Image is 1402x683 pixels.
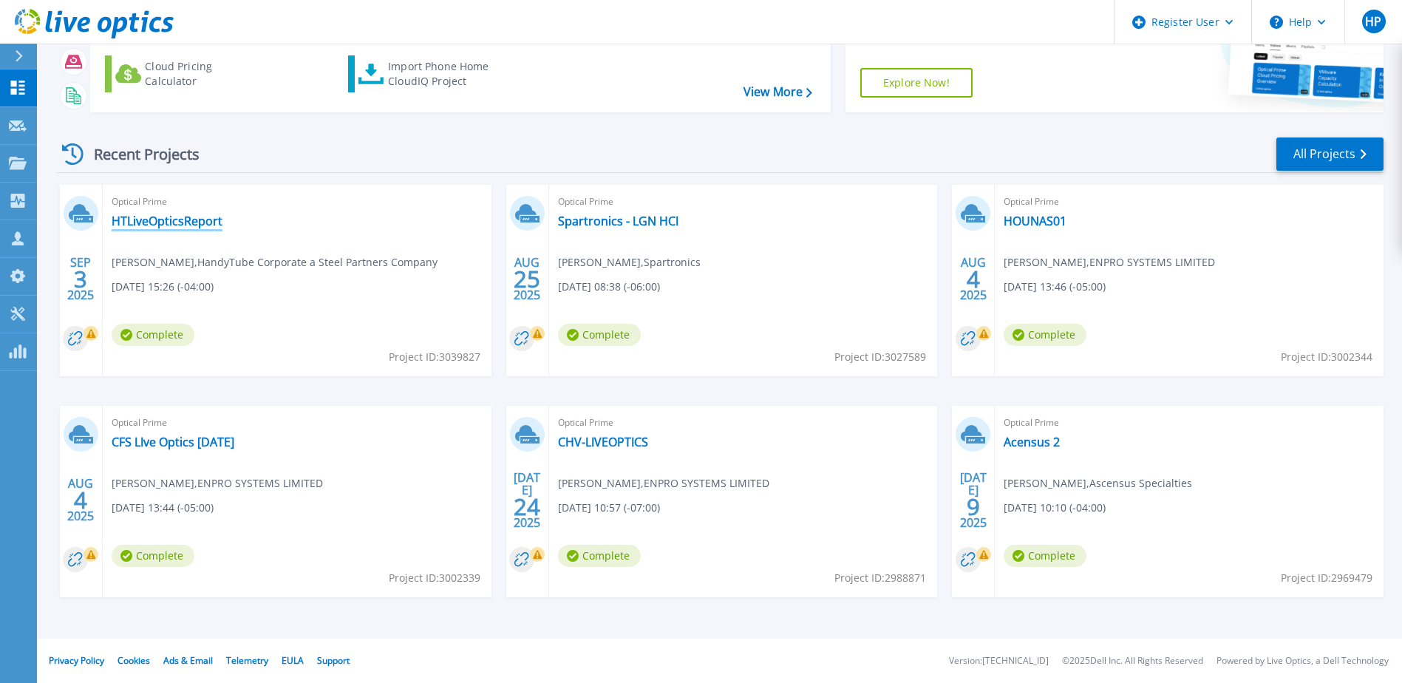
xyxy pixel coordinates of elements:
[112,545,194,567] span: Complete
[112,500,214,516] span: [DATE] 13:44 (-05:00)
[558,214,678,228] a: Spartronics - LGN HCI
[388,59,503,89] div: Import Phone Home CloudIQ Project
[949,656,1049,666] li: Version: [TECHNICAL_ID]
[282,654,304,667] a: EULA
[959,473,987,527] div: [DATE] 2025
[1004,435,1060,449] a: Acensus 2
[834,570,926,586] span: Project ID: 2988871
[860,68,973,98] a: Explore Now!
[118,654,150,667] a: Cookies
[317,654,350,667] a: Support
[112,435,234,449] a: CFS LIve Optics [DATE]
[743,85,812,99] a: View More
[1281,570,1372,586] span: Project ID: 2969479
[1365,16,1381,27] span: HP
[514,500,540,513] span: 24
[558,475,769,492] span: [PERSON_NAME] , ENPRO SYSTEMS LIMITED
[1004,279,1106,295] span: [DATE] 13:46 (-05:00)
[514,273,540,285] span: 25
[558,500,660,516] span: [DATE] 10:57 (-07:00)
[1062,656,1203,666] li: © 2025 Dell Inc. All Rights Reserved
[57,136,220,172] div: Recent Projects
[967,500,980,513] span: 9
[1004,475,1192,492] span: [PERSON_NAME] , Ascensus Specialties
[112,194,483,210] span: Optical Prime
[1004,214,1066,228] a: HOUNAS01
[1216,656,1389,666] li: Powered by Live Optics, a Dell Technology
[112,324,194,346] span: Complete
[558,435,648,449] a: CHV-LIVEOPTICS
[49,654,104,667] a: Privacy Policy
[959,252,987,306] div: AUG 2025
[74,273,87,285] span: 3
[112,475,323,492] span: [PERSON_NAME] , ENPRO SYSTEMS LIMITED
[145,59,263,89] div: Cloud Pricing Calculator
[1276,137,1384,171] a: All Projects
[1281,349,1372,365] span: Project ID: 3002344
[67,473,95,527] div: AUG 2025
[558,324,641,346] span: Complete
[67,252,95,306] div: SEP 2025
[112,415,483,431] span: Optical Prime
[558,194,929,210] span: Optical Prime
[1004,415,1375,431] span: Optical Prime
[112,214,222,228] a: HTLiveOpticsReport
[163,654,213,667] a: Ads & Email
[112,279,214,295] span: [DATE] 15:26 (-04:00)
[967,273,980,285] span: 4
[74,494,87,506] span: 4
[1004,254,1215,271] span: [PERSON_NAME] , ENPRO SYSTEMS LIMITED
[1004,324,1086,346] span: Complete
[105,55,270,92] a: Cloud Pricing Calculator
[513,252,541,306] div: AUG 2025
[1004,545,1086,567] span: Complete
[226,654,268,667] a: Telemetry
[112,254,438,271] span: [PERSON_NAME] , HandyTube Corporate a Steel Partners Company
[558,545,641,567] span: Complete
[389,349,480,365] span: Project ID: 3039827
[513,473,541,527] div: [DATE] 2025
[558,279,660,295] span: [DATE] 08:38 (-06:00)
[1004,194,1375,210] span: Optical Prime
[389,570,480,586] span: Project ID: 3002339
[558,415,929,431] span: Optical Prime
[558,254,701,271] span: [PERSON_NAME] , Spartronics
[1004,500,1106,516] span: [DATE] 10:10 (-04:00)
[834,349,926,365] span: Project ID: 3027589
